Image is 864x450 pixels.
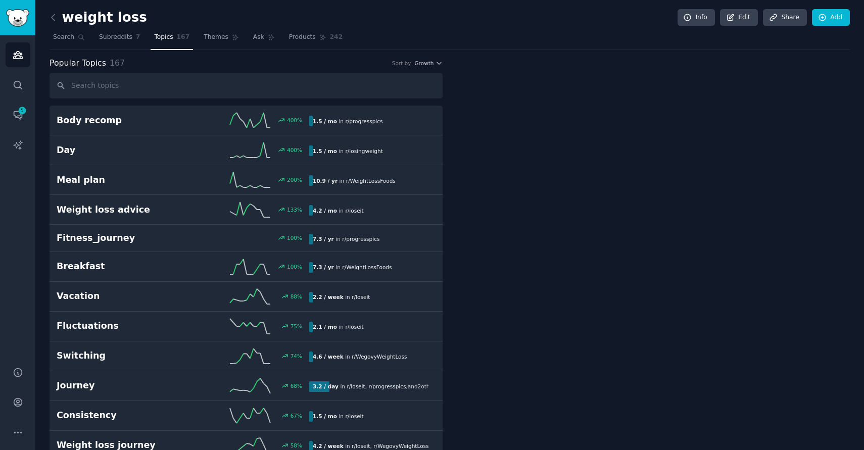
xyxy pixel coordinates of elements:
[408,383,438,389] span: and 2 other s
[309,234,383,244] div: in
[50,341,443,371] a: Switching74%4.6 / weekin r/WegovyWeightLoss
[291,353,302,360] div: 74 %
[177,33,190,42] span: 167
[57,174,183,186] h2: Meal plan
[50,10,147,26] h2: weight loss
[812,9,850,26] a: Add
[345,324,363,330] span: r/ loseit
[309,205,367,216] div: in
[291,382,302,389] div: 68 %
[345,148,382,154] span: r/ losingweight
[57,114,183,127] h2: Body recomp
[57,349,183,362] h2: Switching
[50,135,443,165] a: Day400%1.5 / moin r/losingweight
[50,57,106,70] span: Popular Topics
[313,443,344,449] b: 4.2 / week
[313,413,337,419] b: 1.5 / mo
[313,208,337,214] b: 4.2 / mo
[50,371,443,401] a: Journey68%3.2 / dayin r/loseit,r/progresspics,and2others
[678,9,715,26] a: Info
[50,29,88,50] a: Search
[287,117,302,124] div: 400 %
[368,383,406,389] span: r/ progresspics
[345,118,382,124] span: r/ progresspics
[6,103,30,127] a: 5
[309,145,387,156] div: in
[309,381,428,392] div: in
[763,9,806,26] a: Share
[50,106,443,135] a: Body recomp400%1.5 / moin r/progresspics
[50,195,443,225] a: Weight loss advice133%4.2 / moin r/loseit
[720,9,758,26] a: Edit
[50,225,443,252] a: Fitness_journey100%7.3 / yrin r/progresspics
[287,263,302,270] div: 100 %
[95,29,143,50] a: Subreddits7
[291,442,302,449] div: 58 %
[313,264,334,270] b: 7.3 / yr
[110,58,125,68] span: 167
[313,236,334,242] b: 7.3 / yr
[309,322,367,332] div: in
[406,383,407,389] span: ,
[287,146,302,154] div: 400 %
[309,352,410,362] div: in
[313,354,344,360] b: 4.6 / week
[309,292,373,303] div: in
[6,9,29,27] img: GummySearch logo
[373,443,428,449] span: r/ WegovyWeightLoss
[151,29,193,50] a: Topics167
[365,383,367,389] span: ,
[342,264,392,270] span: r/ WeightLossFoods
[57,409,183,422] h2: Consistency
[99,33,132,42] span: Subreddits
[346,178,396,184] span: r/ WeightLossFoods
[313,324,337,330] b: 2.1 / mo
[57,320,183,332] h2: Fluctuations
[352,443,370,449] span: r/ loseit
[414,60,434,67] span: Growth
[18,107,27,114] span: 5
[287,234,302,241] div: 100 %
[154,33,173,42] span: Topics
[291,293,302,300] div: 88 %
[50,312,443,341] a: Fluctuations75%2.1 / moin r/loseit
[370,443,371,449] span: ,
[352,354,407,360] span: r/ WegovyWeightLoss
[136,33,140,42] span: 7
[57,232,183,244] h2: Fitness_journey
[313,383,339,389] b: 3.2 / day
[57,290,183,303] h2: Vacation
[309,175,399,186] div: in
[50,282,443,312] a: Vacation88%2.2 / weekin r/loseit
[313,148,337,154] b: 1.5 / mo
[309,116,387,126] div: in
[392,60,411,67] div: Sort by
[342,236,379,242] span: r/ progresspics
[57,144,183,157] h2: Day
[313,118,337,124] b: 1.5 / mo
[50,252,443,282] a: Breakfast100%7.3 / yrin r/WeightLossFoods
[50,401,443,431] a: Consistency67%1.5 / moin r/loseit
[204,33,228,42] span: Themes
[50,73,443,98] input: Search topics
[253,33,264,42] span: Ask
[57,260,183,273] h2: Breakfast
[50,165,443,195] a: Meal plan200%10.9 / yrin r/WeightLossFoods
[291,323,302,330] div: 75 %
[57,204,183,216] h2: Weight loss advice
[352,294,370,300] span: r/ loseit
[250,29,278,50] a: Ask
[289,33,316,42] span: Products
[313,294,344,300] b: 2.2 / week
[414,60,443,67] button: Growth
[285,29,346,50] a: Products242
[347,383,365,389] span: r/ loseit
[313,178,338,184] b: 10.9 / yr
[309,411,367,422] div: in
[200,29,243,50] a: Themes
[287,176,302,183] div: 200 %
[330,33,343,42] span: 242
[287,206,302,213] div: 133 %
[57,379,183,392] h2: Journey
[309,262,395,273] div: in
